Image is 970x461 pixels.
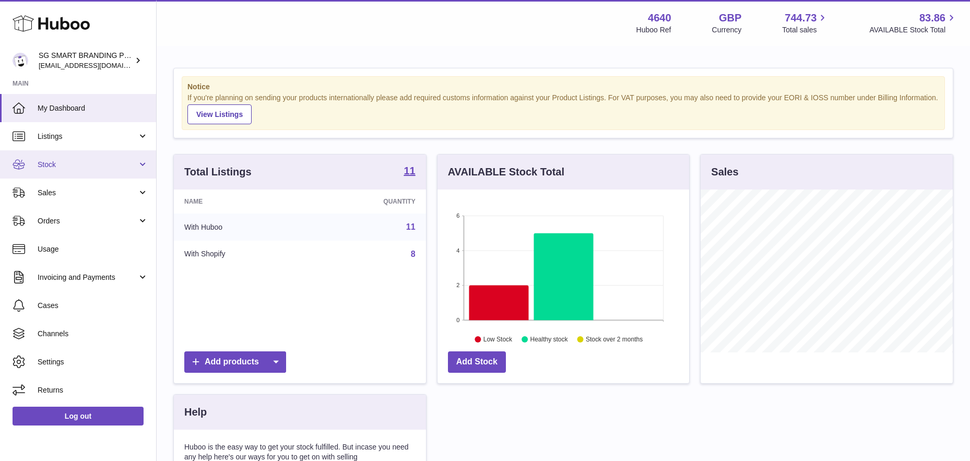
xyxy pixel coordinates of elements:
[404,166,415,178] a: 11
[448,351,506,373] a: Add Stock
[636,25,671,35] div: Huboo Ref
[38,244,148,254] span: Usage
[38,216,137,226] span: Orders
[184,165,252,179] h3: Total Listings
[456,282,459,288] text: 2
[869,25,957,35] span: AVAILABLE Stock Total
[404,166,415,176] strong: 11
[586,336,643,343] text: Stock over 2 months
[406,222,416,231] a: 11
[456,317,459,323] text: 0
[13,53,28,68] img: uktopsmileshipping@gmail.com
[187,82,939,92] strong: Notice
[411,250,416,258] a: 8
[38,385,148,395] span: Returns
[711,165,738,179] h3: Sales
[187,104,252,124] a: View Listings
[38,273,137,282] span: Invoicing and Payments
[869,11,957,35] a: 83.86 AVAILABLE Stock Total
[648,11,671,25] strong: 4640
[184,405,207,419] h3: Help
[456,212,459,219] text: 6
[38,357,148,367] span: Settings
[184,351,286,373] a: Add products
[38,103,148,113] span: My Dashboard
[174,241,310,268] td: With Shopify
[310,190,425,214] th: Quantity
[174,214,310,241] td: With Huboo
[187,93,939,124] div: If you're planning on sending your products internationally please add required customs informati...
[785,11,817,25] span: 744.73
[456,247,459,254] text: 4
[782,11,829,35] a: 744.73 Total sales
[174,190,310,214] th: Name
[719,11,741,25] strong: GBP
[38,188,137,198] span: Sales
[39,51,133,70] div: SG SMART BRANDING PTE. LTD.
[782,25,829,35] span: Total sales
[39,61,153,69] span: [EMAIL_ADDRESS][DOMAIN_NAME]
[919,11,945,25] span: 83.86
[38,301,148,311] span: Cases
[13,407,144,425] a: Log out
[483,336,513,343] text: Low Stock
[530,336,568,343] text: Healthy stock
[38,132,137,141] span: Listings
[448,165,564,179] h3: AVAILABLE Stock Total
[38,329,148,339] span: Channels
[712,25,742,35] div: Currency
[38,160,137,170] span: Stock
